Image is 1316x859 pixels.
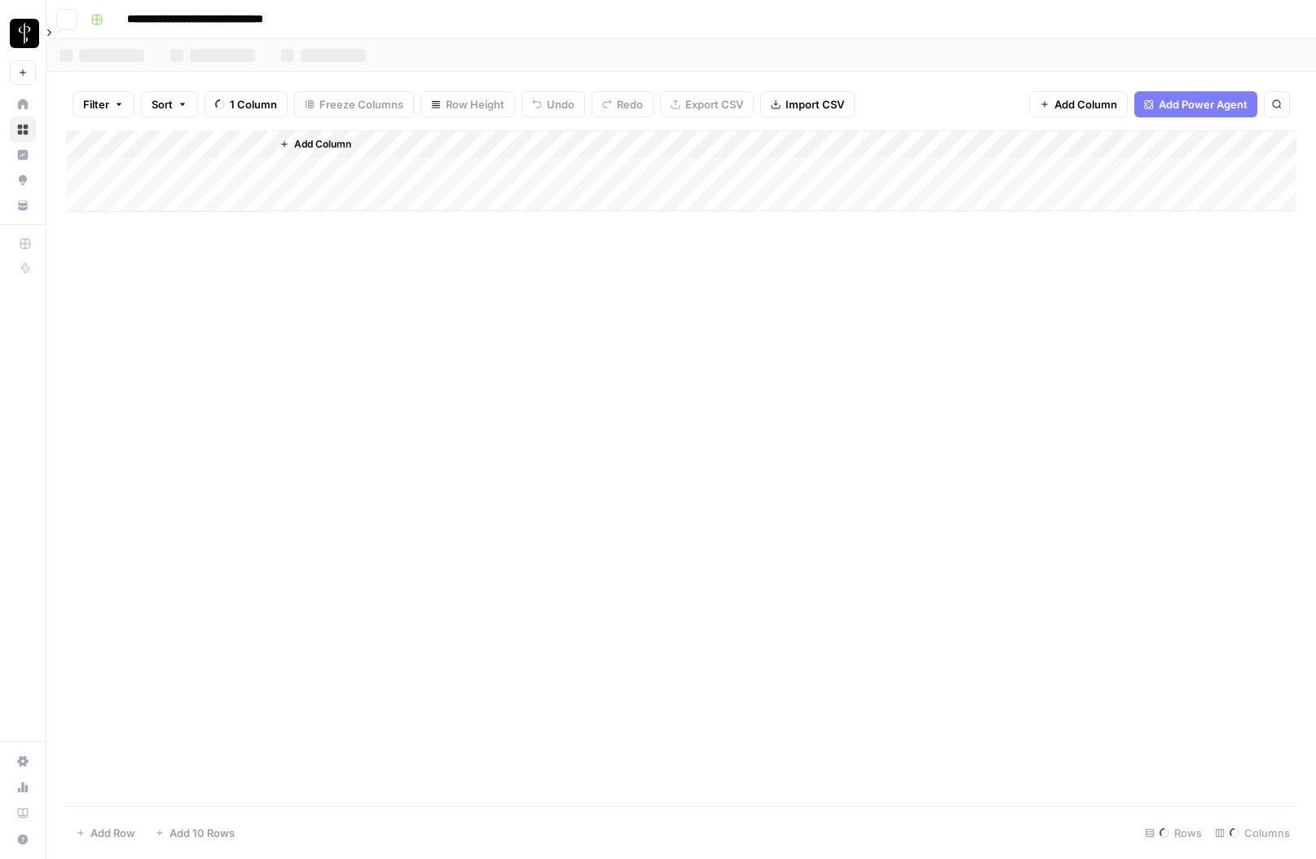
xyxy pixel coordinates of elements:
[10,167,36,193] a: Opportunities
[547,96,574,112] span: Undo
[73,91,134,117] button: Filter
[685,96,743,112] span: Export CSV
[10,13,36,54] button: Workspace: LP Production Workloads
[1138,820,1208,846] div: Rows
[10,192,36,218] a: Your Data
[10,800,36,826] a: Learning Hub
[152,96,173,112] span: Sort
[83,96,109,112] span: Filter
[141,91,198,117] button: Sort
[446,96,504,112] span: Row Height
[592,91,654,117] button: Redo
[10,826,36,852] button: Help + Support
[1054,96,1117,112] span: Add Column
[66,820,145,846] button: Add Row
[10,19,39,48] img: LP Production Workloads Logo
[617,96,643,112] span: Redo
[420,91,515,117] button: Row Height
[1134,91,1257,117] button: Add Power Agent
[230,96,277,112] span: 1 Column
[294,91,414,117] button: Freeze Columns
[90,825,135,841] span: Add Row
[294,137,351,152] span: Add Column
[169,825,235,841] span: Add 10 Rows
[205,91,288,117] button: 1 Column
[10,91,36,117] a: Home
[760,91,855,117] button: Import CSV
[273,134,358,155] button: Add Column
[10,774,36,800] a: Usage
[319,96,403,112] span: Freeze Columns
[10,117,36,143] a: Browse
[1208,820,1296,846] div: Columns
[10,748,36,774] a: Settings
[10,142,36,168] a: Insights
[145,820,244,846] button: Add 10 Rows
[660,91,754,117] button: Export CSV
[786,96,844,112] span: Import CSV
[1159,96,1248,112] span: Add Power Agent
[522,91,585,117] button: Undo
[1029,91,1128,117] button: Add Column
